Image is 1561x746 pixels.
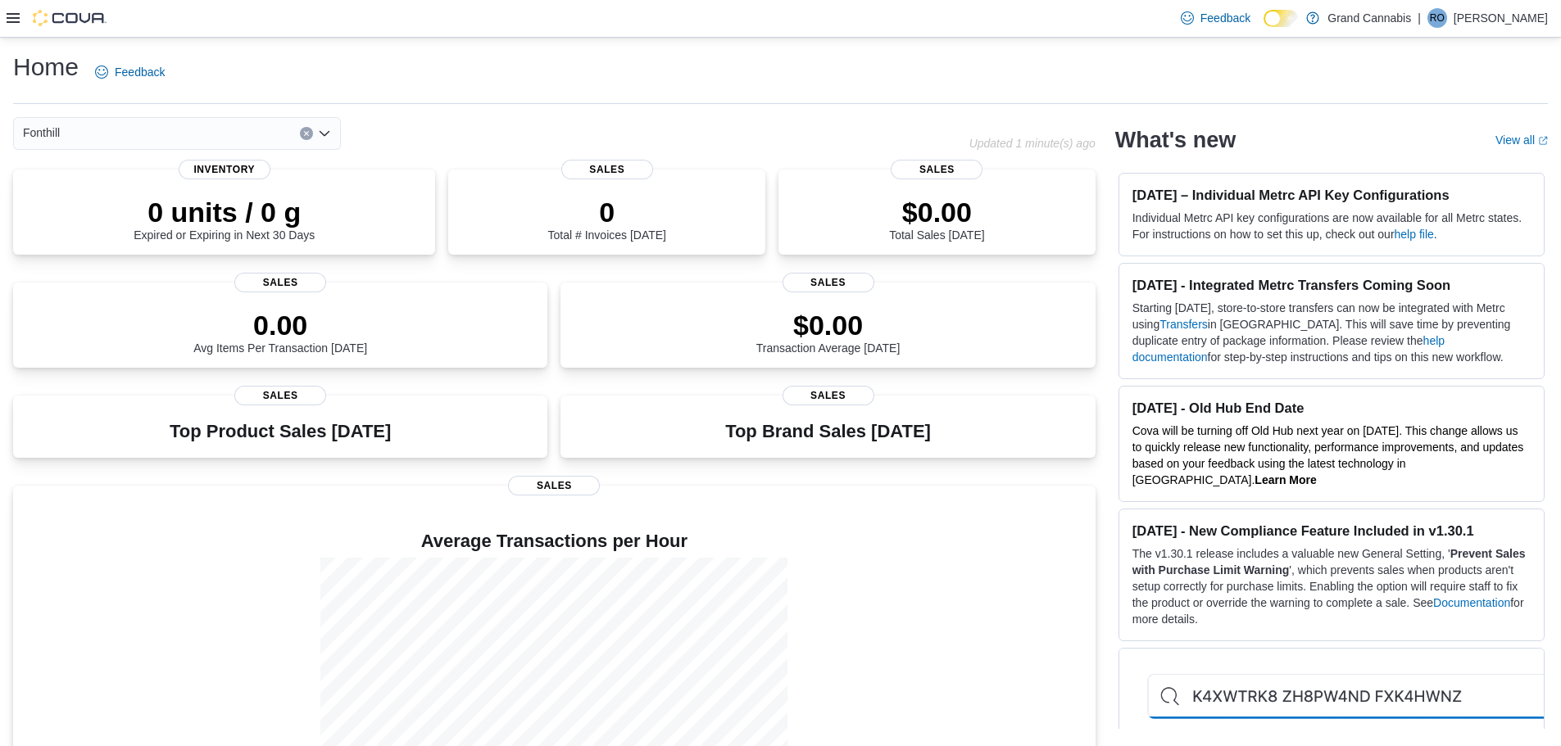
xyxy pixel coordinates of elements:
span: Fonthill [23,123,60,142]
a: help file [1395,228,1434,241]
p: Grand Cannabis [1327,8,1411,28]
button: Open list of options [318,127,331,140]
span: Sales [561,160,653,179]
h3: [DATE] – Individual Metrc API Key Configurations [1132,187,1531,203]
span: Sales [783,386,874,405]
h3: Top Brand Sales [DATE] [725,422,931,441]
a: Transfers [1159,318,1208,331]
h3: [DATE] - New Compliance Feature Included in v1.30.1 [1132,522,1531,539]
span: RO [1430,8,1445,28]
span: Feedback [115,64,165,80]
p: $0.00 [756,309,901,341]
input: Dark Mode [1264,10,1298,27]
p: Starting [DATE], store-to-store transfers can now be integrated with Metrc using in [GEOGRAPHIC_D... [1132,300,1531,365]
svg: External link [1538,136,1548,146]
span: Feedback [1200,10,1250,26]
p: The v1.30.1 release includes a valuable new General Setting, ' ', which prevents sales when produ... [1132,545,1531,627]
span: Sales [234,273,326,292]
h1: Home [13,51,79,84]
h3: [DATE] - Old Hub End Date [1132,400,1531,416]
span: Sales [508,476,600,495]
span: Dark Mode [1264,27,1264,28]
strong: Prevent Sales with Purchase Limit Warning [1132,547,1526,576]
p: 0 units / 0 g [134,196,315,228]
img: Cova [33,10,107,26]
div: Total # Invoices [DATE] [548,196,666,242]
span: Inventory [179,160,270,179]
div: Total Sales [DATE] [889,196,984,242]
div: Expired or Expiring in Next 30 Days [134,196,315,242]
h2: What's new [1115,127,1236,153]
a: Learn More [1255,473,1316,486]
span: Sales [891,160,982,179]
span: Cova will be turning off Old Hub next year on [DATE]. This change allows us to quickly release ne... [1132,424,1524,486]
button: Clear input [300,127,313,140]
a: Feedback [1174,2,1257,34]
p: | [1418,8,1421,28]
div: Transaction Average [DATE] [756,309,901,355]
a: help documentation [1132,334,1445,364]
span: Sales [783,273,874,292]
span: Sales [234,386,326,405]
div: Avg Items Per Transaction [DATE] [193,309,367,355]
a: Documentation [1433,596,1510,609]
p: $0.00 [889,196,984,228]
div: Rick O'Neil [1427,8,1447,28]
p: 0 [548,196,666,228]
a: View allExternal link [1495,133,1548,147]
h4: Average Transactions per Hour [26,531,1082,551]
p: [PERSON_NAME] [1454,8,1548,28]
h3: [DATE] - Integrated Metrc Transfers Coming Soon [1132,277,1531,293]
a: Feedback [88,56,171,88]
p: 0.00 [193,309,367,341]
p: Individual Metrc API key configurations are now available for all Metrc states. For instructions ... [1132,210,1531,242]
p: Updated 1 minute(s) ago [969,137,1096,150]
h3: Top Product Sales [DATE] [170,422,391,441]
